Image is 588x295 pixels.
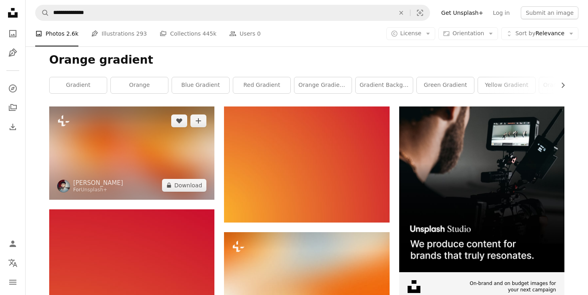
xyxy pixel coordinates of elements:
img: Go to Woliul Hasan's profile [57,180,70,193]
a: Collections 445k [160,21,216,46]
a: Explore [5,80,21,96]
a: Bright orange to dark red gradient [224,161,389,168]
a: gradient background [356,77,413,93]
a: gradient [50,77,107,93]
button: Search Unsplash [36,5,49,20]
a: Unsplash+ [81,187,107,193]
img: file-1631678316303-ed18b8b5cb9cimage [408,280,420,293]
span: Sort by [515,30,535,36]
button: License [386,27,436,40]
a: Users 0 [229,21,261,46]
a: green gradient [417,77,474,93]
a: red gradient [233,77,290,93]
a: Log in / Sign up [5,236,21,252]
button: Sort byRelevance [501,27,578,40]
img: Bright orange to dark red gradient [224,106,389,222]
a: Log in [488,6,514,19]
div: For [73,187,123,193]
a: Illustrations 293 [91,21,147,46]
button: Language [5,255,21,271]
a: Collections [5,100,21,116]
img: file-1715652217532-464736461acbimage [399,106,564,272]
button: scroll list to the right [556,77,564,93]
a: blue gradient [172,77,229,93]
button: Menu [5,274,21,290]
button: Visual search [410,5,430,20]
span: Orientation [452,30,484,36]
a: Get Unsplash+ [436,6,488,19]
button: Add to Collection [190,114,206,127]
a: Download History [5,119,21,135]
a: Photos [5,26,21,42]
button: Like [171,114,187,127]
a: orange [111,77,168,93]
span: 445k [202,29,216,38]
a: Illustrations [5,45,21,61]
button: Clear [392,5,410,20]
span: Relevance [515,30,564,38]
a: Home — Unsplash [5,5,21,22]
button: Orientation [438,27,498,40]
a: yellow gradient [478,77,535,93]
span: 293 [136,29,147,38]
h1: Orange gradient [49,53,564,67]
button: Submit an image [521,6,578,19]
span: On-brand and on budget images for your next campaign [465,280,556,294]
a: a blurry orange and blue background with a white border [224,275,389,282]
img: a blurry orange and yellow background with a white background [49,106,214,199]
span: 0 [257,29,261,38]
a: [PERSON_NAME] [73,179,123,187]
form: Find visuals sitewide [35,5,430,21]
a: orange gradient background [294,77,352,93]
span: License [400,30,422,36]
a: a blurry orange and yellow background with a white background [49,149,214,157]
button: Download [162,179,207,192]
